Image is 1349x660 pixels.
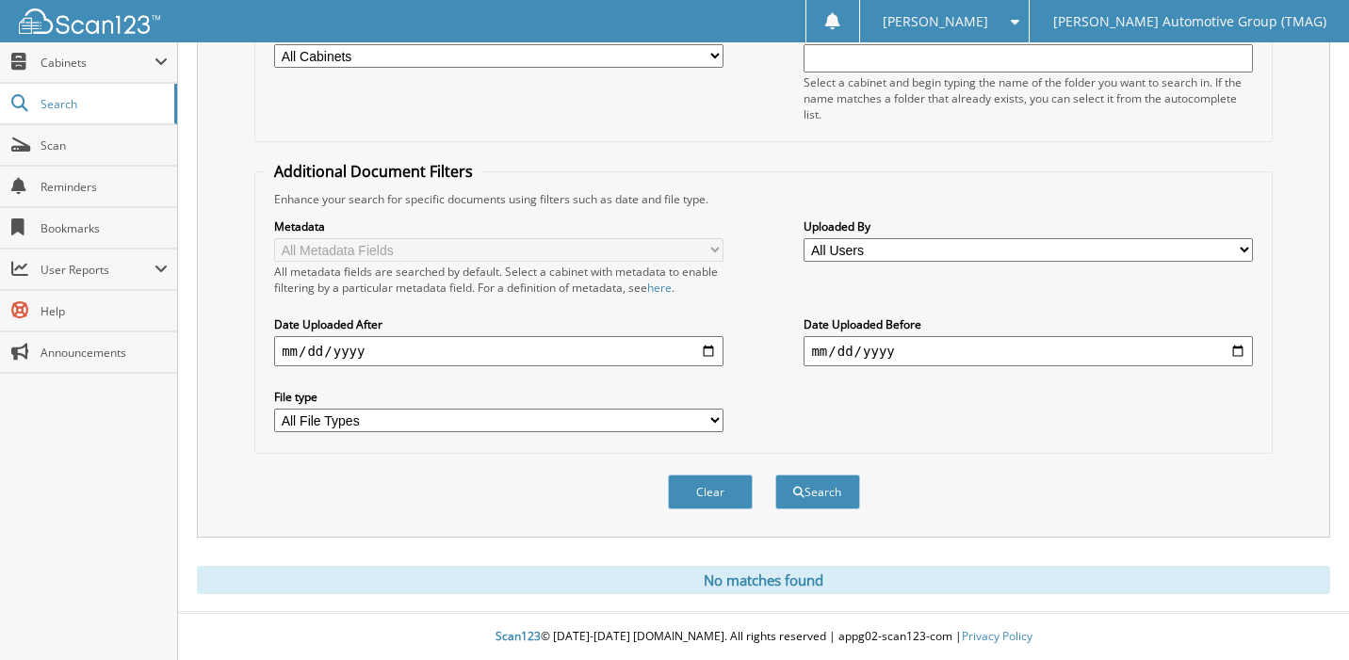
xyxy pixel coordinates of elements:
[41,137,168,153] span: Scan
[274,336,723,366] input: start
[668,475,753,509] button: Clear
[496,628,541,644] span: Scan123
[265,161,482,182] legend: Additional Document Filters
[775,475,860,509] button: Search
[41,262,154,278] span: User Reports
[804,316,1252,332] label: Date Uploaded Before
[1255,570,1349,660] iframe: Chat Widget
[41,220,168,236] span: Bookmarks
[19,8,160,34] img: scan123-logo-white.svg
[41,55,154,71] span: Cabinets
[1053,16,1326,27] span: [PERSON_NAME] Automotive Group (TMAG)
[265,191,1262,207] div: Enhance your search for specific documents using filters such as date and file type.
[41,179,168,195] span: Reminders
[274,218,723,234] label: Metadata
[41,96,165,112] span: Search
[41,303,168,319] span: Help
[274,264,723,296] div: All metadata fields are searched by default. Select a cabinet with metadata to enable filtering b...
[197,566,1330,594] div: No matches found
[274,316,723,332] label: Date Uploaded After
[883,16,988,27] span: [PERSON_NAME]
[804,218,1252,234] label: Uploaded By
[647,280,672,296] a: here
[274,389,723,405] label: File type
[178,614,1349,660] div: © [DATE]-[DATE] [DOMAIN_NAME]. All rights reserved | appg02-scan123-com |
[41,345,168,361] span: Announcements
[962,628,1032,644] a: Privacy Policy
[804,336,1252,366] input: end
[804,74,1252,122] div: Select a cabinet and begin typing the name of the folder you want to search in. If the name match...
